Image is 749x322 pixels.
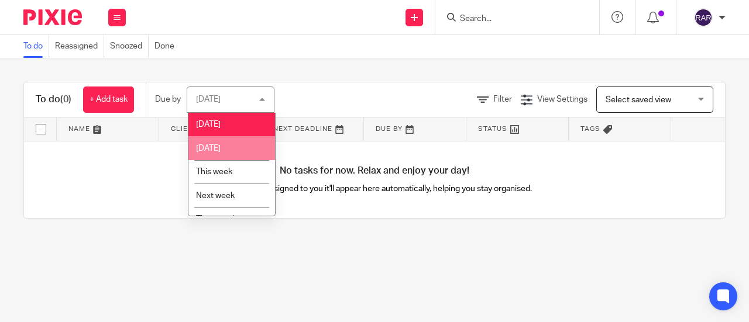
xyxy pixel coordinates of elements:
span: Next week [196,192,235,200]
span: [DATE] [196,144,221,153]
p: As work gets assigned to you it'll appear here automatically, helping you stay organised. [200,183,550,195]
a: To do [23,35,49,58]
a: + Add task [83,86,134,113]
img: svg%3E [694,8,713,27]
a: Done [154,35,180,58]
span: This month [196,215,237,223]
a: Snoozed [110,35,149,58]
span: Select saved view [606,96,671,104]
h1: To do [36,94,71,106]
input: Search [459,14,564,25]
div: [DATE] [196,95,221,103]
span: View Settings [537,95,587,103]
p: Due by [155,94,181,105]
span: This week [196,168,232,176]
a: Reassigned [55,35,104,58]
img: Pixie [23,9,82,25]
span: Tags [580,126,600,132]
span: Filter [493,95,512,103]
span: [DATE] [196,120,221,129]
h4: No tasks for now. Relax and enjoy your day! [24,165,725,177]
span: (0) [60,95,71,104]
